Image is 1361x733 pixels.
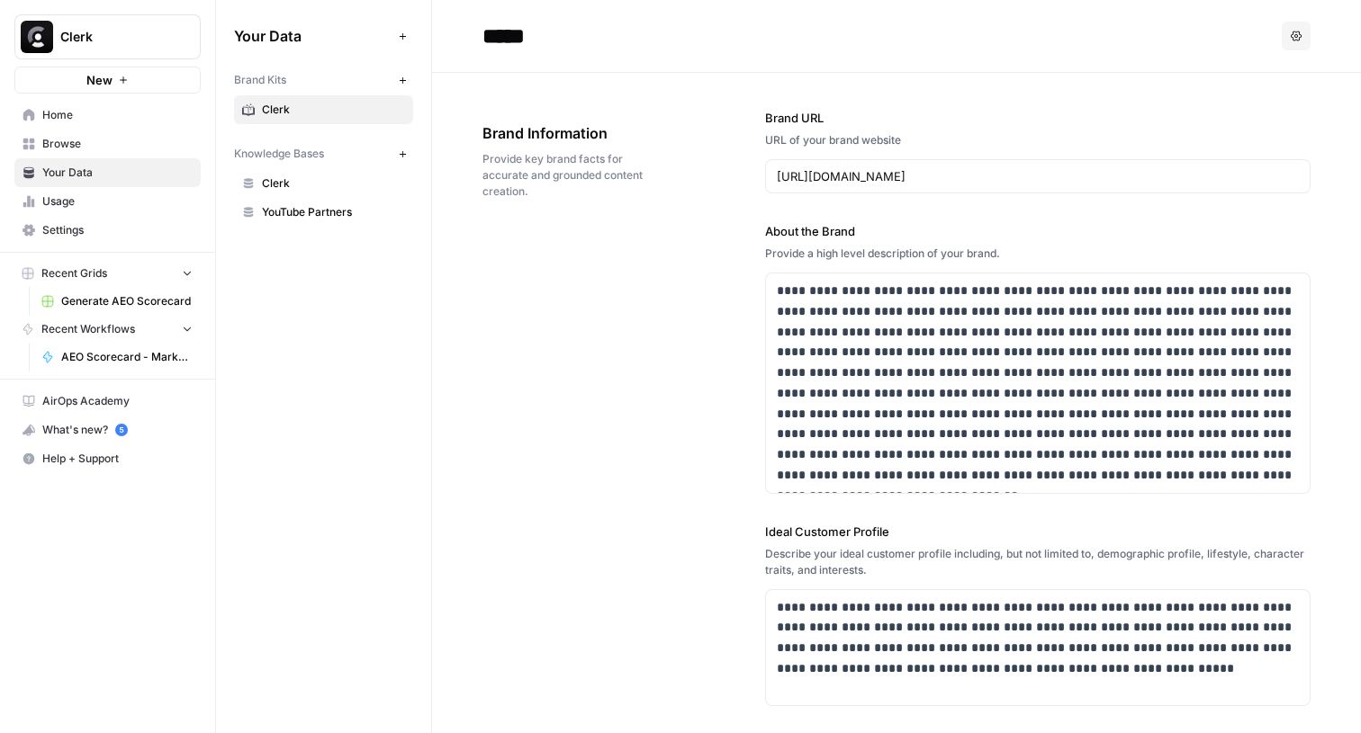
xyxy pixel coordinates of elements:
a: Clerk [234,95,413,124]
div: URL of your brand website [765,132,1311,148]
span: YouTube Partners [262,204,405,220]
div: Provide a high level description of your brand. [765,246,1311,262]
button: What's new? 5 [14,416,201,444]
span: Browse [42,136,193,152]
div: What's new? [15,416,200,443]
a: Generate AEO Scorecard [33,287,201,316]
span: AEO Scorecard - Markdown [61,349,193,365]
span: Knowledge Bases [234,146,324,162]
a: YouTube Partners [234,198,413,227]
label: About the Brand [765,222,1311,240]
span: New [86,71,113,89]
span: Brand Information [482,122,664,144]
span: Generate AEO Scorecard [61,293,193,309]
a: Usage [14,187,201,216]
button: New [14,67,201,94]
span: AirOps Academy [42,393,193,409]
text: 5 [119,425,123,434]
a: Your Data [14,158,201,187]
span: Home [42,107,193,123]
a: Settings [14,216,201,245]
img: Clerk Logo [21,21,53,53]
span: Your Data [234,25,392,47]
span: Your Data [42,165,193,181]
a: AEO Scorecard - Markdown [33,343,201,371]
span: Usage [42,193,193,210]
label: Ideal Customer Profile [765,523,1311,541]
a: Clerk [234,169,413,198]
a: 5 [115,424,128,436]
a: AirOps Academy [14,387,201,416]
div: Describe your ideal customer profile including, but not limited to, demographic profile, lifestyl... [765,546,1311,578]
span: Settings [42,222,193,238]
a: Browse [14,130,201,158]
input: www.sundaysoccer.com [777,167,1299,185]
label: Brand URL [765,109,1311,127]
button: Help + Support [14,444,201,473]
span: Help + Support [42,451,193,467]
button: Recent Grids [14,260,201,287]
span: Recent Workflows [41,321,135,337]
span: Clerk [262,175,405,192]
a: Home [14,101,201,130]
span: Recent Grids [41,265,107,282]
span: Clerk [60,28,169,46]
span: Brand Kits [234,72,286,88]
button: Workspace: Clerk [14,14,201,59]
span: Provide key brand facts for accurate and grounded content creation. [482,151,664,200]
button: Recent Workflows [14,316,201,343]
span: Clerk [262,102,405,118]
